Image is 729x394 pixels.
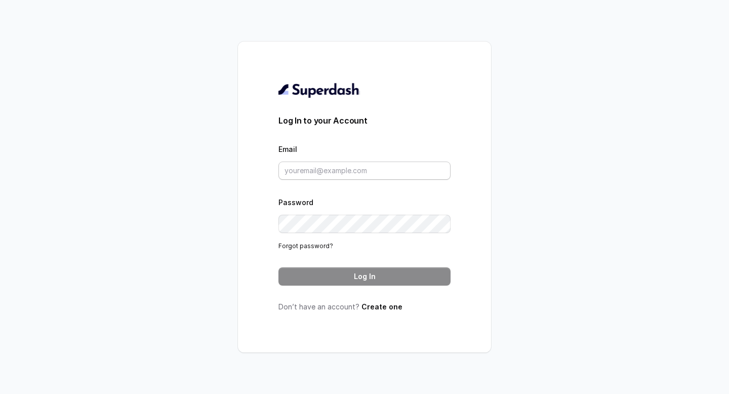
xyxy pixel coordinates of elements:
button: Log In [278,267,451,286]
input: youremail@example.com [278,162,451,180]
label: Password [278,198,313,207]
p: Don’t have an account? [278,302,451,312]
a: Create one [361,302,402,311]
img: light.svg [278,82,360,98]
a: Forgot password? [278,242,333,250]
label: Email [278,145,297,153]
h3: Log In to your Account [278,114,451,127]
